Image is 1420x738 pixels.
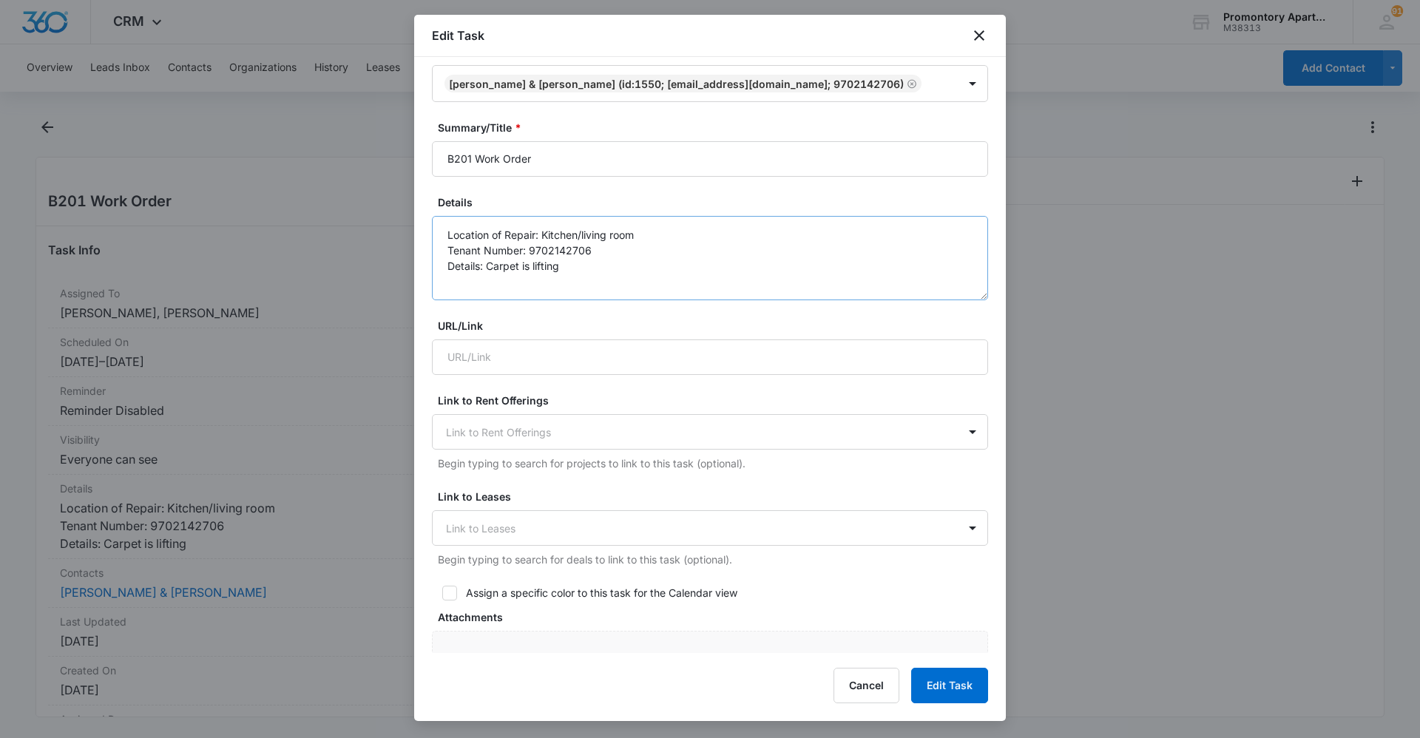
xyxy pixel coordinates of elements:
label: Attachments [438,609,994,625]
textarea: Location of Repair: Kitchen/living room Tenant Number: 9702142706 Details: Carpet is lifting [432,216,988,300]
p: Begin typing to search for deals to link to this task (optional). [438,552,988,567]
h1: Edit Task [432,27,484,44]
label: Link to Leases [438,489,994,504]
input: Summary/Title [432,141,988,177]
button: Cancel [834,668,899,703]
p: Begin typing to search for projects to link to this task (optional). [438,456,988,471]
button: close [970,27,988,44]
div: Remove Kayla Irwin & Jason Montoya (ID:1550; kaylairwin1444@gmail.com; 9702142706) [904,78,917,89]
label: Link to Rent Offerings [438,393,994,408]
div: [PERSON_NAME] & [PERSON_NAME] (ID:1550; [EMAIL_ADDRESS][DOMAIN_NAME]; 9702142706) [449,78,904,90]
input: URL/Link [432,339,988,375]
div: Assign a specific color to this task for the Calendar view [466,585,737,600]
label: Details [438,194,994,210]
label: Summary/Title [438,120,994,135]
button: Edit Task [911,668,988,703]
label: URL/Link [438,318,994,334]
